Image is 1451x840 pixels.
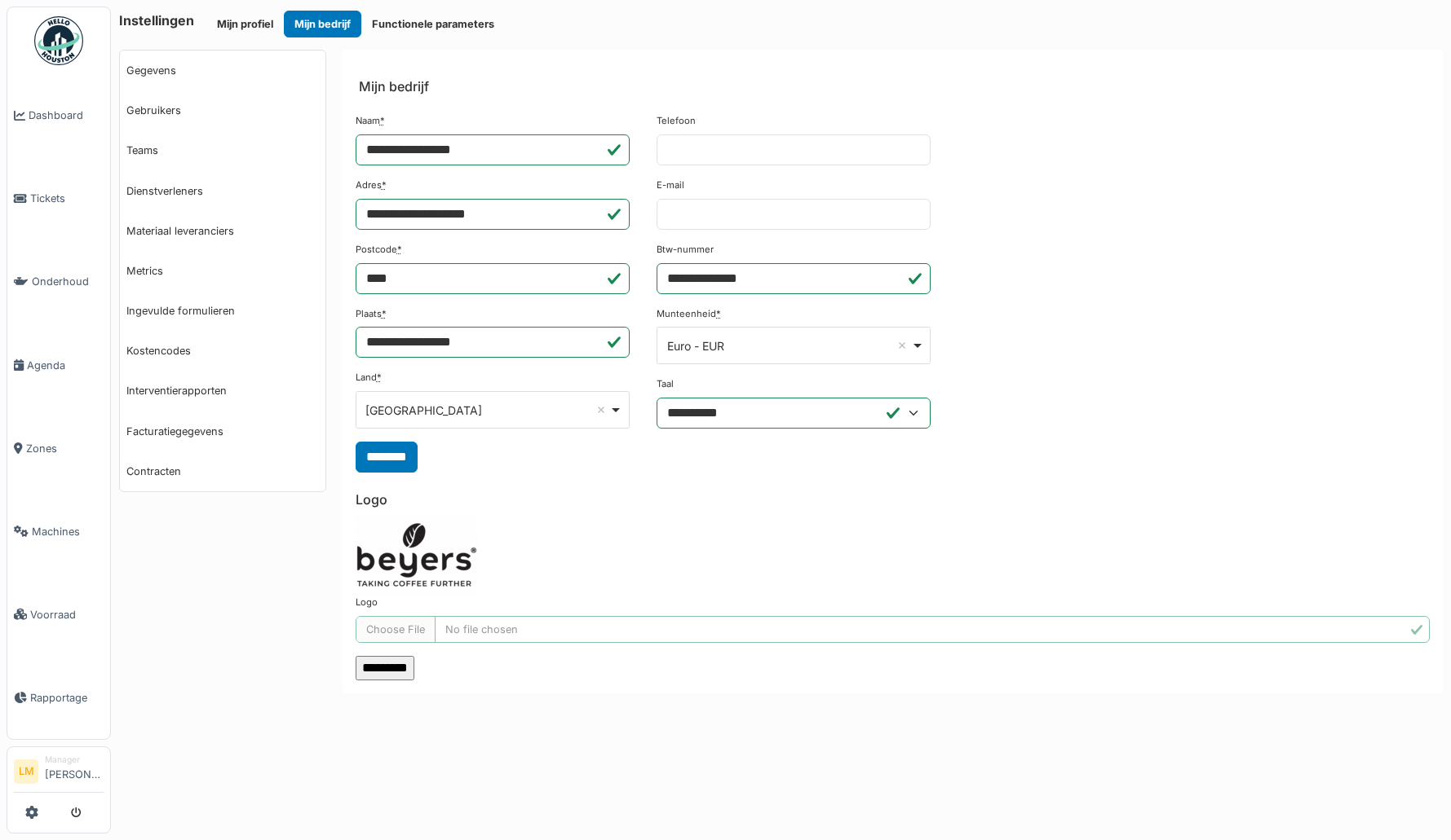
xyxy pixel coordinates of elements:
a: Kostencodes [120,331,325,371]
span: Zones [26,441,104,456]
a: Ingevulde formulieren [120,291,325,331]
h6: Logo [356,492,1430,508]
h6: Mijn bedrijf [359,79,429,95]
abbr: Verplicht [382,308,387,319]
a: Machines [7,490,110,573]
label: Naam [356,114,385,128]
div: Manager [45,754,104,766]
a: Gebruikers [120,90,325,130]
span: Rapportage [30,690,104,706]
label: Postcode [356,243,402,257]
label: Land [356,371,382,385]
abbr: Verplicht [377,372,382,383]
a: Contracten [120,451,325,491]
a: Dienstverleners [120,171,325,211]
a: Interventierapporten [120,371,325,411]
a: Tickets [7,157,110,240]
div: [GEOGRAPHIC_DATA] [365,402,609,419]
label: E-mail [657,178,684,192]
abbr: Verplicht [382,179,387,191]
a: Onderhoud [7,240,110,323]
a: LM Manager[PERSON_NAME] [14,754,104,793]
span: Dashboard [29,108,104,123]
a: Zones [7,407,110,490]
abbr: Verplicht [716,308,721,319]
label: Telefoon [657,114,696,128]
a: Agenda [7,323,110,407]
span: Agenda [27,358,104,373]
a: Teams [120,130,325,170]
span: Onderhoud [32,274,104,289]
label: Btw-nummer [657,243,714,257]
h6: Instellingen [119,13,194,29]
a: Metrics [120,251,325,291]
img: Badge_color-CXgf-gQk.svg [34,16,83,65]
a: Materiaal leveranciers [120,211,325,251]
label: Taal [657,377,674,391]
span: Machines [32,524,104,539]
a: Dashboard [7,74,110,157]
label: Plaats [356,307,387,321]
span: Tickets [30,191,104,206]
img: 0uozqzc1qps80p85mxrqahicom94 [356,514,478,596]
label: Logo [356,596,378,609]
a: Rapportage [7,656,110,739]
a: Voorraad [7,573,110,656]
button: Remove item: 'BE' [593,402,609,418]
abbr: Verplicht [380,115,385,126]
li: LM [14,759,38,784]
div: Euro - EUR [667,337,911,354]
li: [PERSON_NAME] [45,754,104,789]
label: Munteenheid [657,307,721,321]
abbr: Verplicht [397,244,402,255]
button: Mijn bedrijf [284,11,361,37]
a: Facturatiegegevens [120,411,325,451]
span: Voorraad [30,607,104,622]
label: Adres [356,178,387,192]
button: Functionele parameters [361,11,505,37]
button: Remove item: 'EUR' [894,337,910,354]
a: Gegevens [120,51,325,90]
button: Mijn profiel [206,11,284,37]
